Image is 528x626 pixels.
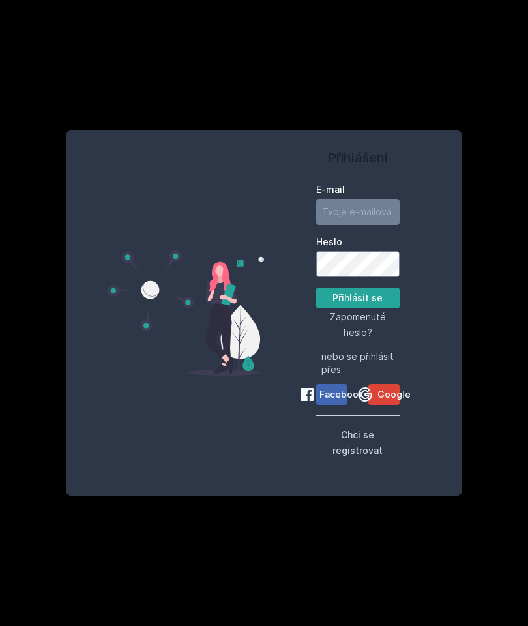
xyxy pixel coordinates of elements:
button: Google [368,384,400,405]
span: Facebook [319,388,364,401]
span: Zapomenuté heslo? [330,311,386,338]
span: Chci se registrovat [332,429,383,456]
button: Chci se registrovat [316,426,400,458]
label: Heslo [316,235,400,248]
span: nebo se přihlásit přes [321,350,394,376]
label: E-mail [316,183,400,196]
span: Google [377,388,411,401]
button: Přihlásit se [316,288,400,308]
input: Tvoje e-mailová adresa [316,199,400,225]
button: Facebook [316,384,347,405]
h1: Přihlášení [316,148,400,168]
